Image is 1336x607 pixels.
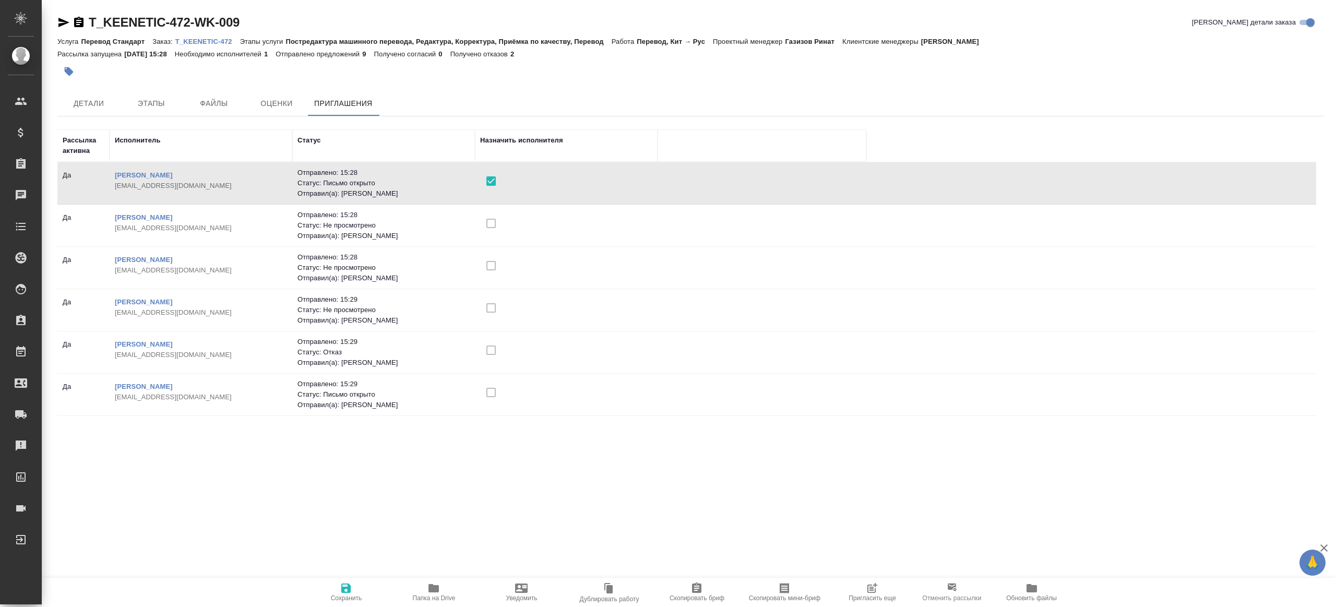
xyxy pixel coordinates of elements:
[331,594,362,602] span: Сохранить
[741,578,828,607] button: Скопировать мини-бриф
[297,358,470,368] p: Отправил(а): [PERSON_NAME]
[115,213,173,221] a: [PERSON_NAME]
[713,38,785,45] p: Проектный менеджер
[57,38,81,45] p: Услуга
[580,596,639,603] span: Дублировать работу
[63,135,104,156] div: Рассылка активна
[57,165,110,201] td: Да
[297,210,470,220] p: Отправлено: 15:28
[785,38,842,45] p: Газизов Ринат
[57,292,110,328] td: Да
[922,593,981,603] p: Отменить рассылки
[57,50,124,58] p: Рассылка запущена
[297,400,470,410] p: Отправил(а): [PERSON_NAME]
[510,50,522,58] p: 2
[126,97,176,110] span: Этапы
[285,38,611,45] p: Постредактура машинного перевода, Редактура, Корректура, Приёмка по качеству, Перевод
[1304,552,1321,574] span: 🙏
[115,135,161,146] div: Исполнитель
[450,50,510,58] p: Получено отказов
[57,207,110,244] td: Да
[749,594,820,602] span: Скопировать мини-бриф
[297,168,470,178] p: Отправлено: 15:28
[297,263,470,273] p: Статус: Не просмотрено
[57,376,110,413] td: Да
[297,389,470,400] p: Статус: Письмо открыто
[921,38,987,45] p: [PERSON_NAME]
[297,231,470,241] p: Отправил(а): [PERSON_NAME]
[670,594,724,602] span: Скопировать бриф
[314,97,373,110] span: Приглашения
[115,223,287,233] p: [EMAIL_ADDRESS][DOMAIN_NAME]
[637,38,713,45] p: Перевод, Кит → Рус
[297,305,470,315] p: Статус: Не просмотрено
[115,181,287,191] p: [EMAIL_ADDRESS][DOMAIN_NAME]
[57,16,70,29] button: Скопировать ссылку для ЯМессенджера
[115,340,173,348] a: [PERSON_NAME]
[152,38,175,45] p: Заказ:
[57,249,110,286] td: Да
[565,578,653,607] button: Дублировать работу
[1006,594,1057,602] span: Обновить файлы
[264,50,276,58] p: 1
[1299,550,1326,576] button: 🙏
[276,50,362,58] p: Отправлено предложений
[115,265,287,276] p: [EMAIL_ADDRESS][DOMAIN_NAME]
[124,50,175,58] p: [DATE] 15:28
[413,594,456,602] span: Папка на Drive
[653,578,741,607] button: Скопировать бриф
[115,392,287,402] p: [EMAIL_ADDRESS][DOMAIN_NAME]
[297,188,470,199] p: Отправил(а): [PERSON_NAME]
[390,578,478,607] button: Папка на Drive
[297,294,470,305] p: Отправлено: 15:29
[81,38,152,45] p: Перевод Стандарт
[480,135,563,146] div: Назначить исполнителя
[297,337,470,347] p: Отправлено: 15:29
[115,256,173,264] a: [PERSON_NAME]
[362,50,374,58] p: 9
[828,578,916,607] button: Пригласить еще
[115,350,287,360] p: [EMAIL_ADDRESS][DOMAIN_NAME]
[64,97,114,110] span: Детали
[297,315,470,326] p: Отправил(а): [PERSON_NAME]
[57,60,80,83] button: Добавить тэг
[189,97,239,110] span: Файлы
[175,38,240,45] p: T_KEENETIC-472
[115,298,173,306] a: [PERSON_NAME]
[240,38,286,45] p: Этапы услуги
[374,50,439,58] p: Получено согласий
[297,273,470,283] p: Отправил(а): [PERSON_NAME]
[115,307,287,318] p: [EMAIL_ADDRESS][DOMAIN_NAME]
[478,578,565,607] button: Уведомить
[438,50,450,58] p: 0
[297,178,470,188] p: Статус: Письмо открыто
[506,594,537,602] span: Уведомить
[849,594,896,602] span: Пригласить еще
[842,38,921,45] p: Клиентские менеджеры
[297,220,470,231] p: Статус: Не просмотрено
[57,334,110,371] td: Да
[1192,17,1296,28] span: [PERSON_NAME] детали заказа
[297,252,470,263] p: Отправлено: 15:28
[297,347,470,358] p: Статус: Отказ
[73,16,85,29] button: Скопировать ссылку
[89,15,240,29] a: T_KEENETIC-472-WK-009
[302,578,390,607] button: Сохранить
[115,171,173,179] a: [PERSON_NAME]
[175,37,240,45] a: T_KEENETIC-472
[988,578,1076,607] button: Обновить файлы
[612,38,637,45] p: Работа
[175,50,264,58] p: Необходимо исполнителей
[297,379,470,389] p: Отправлено: 15:29
[115,383,173,390] a: [PERSON_NAME]
[297,135,321,146] div: Статус
[252,97,302,110] span: Оценки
